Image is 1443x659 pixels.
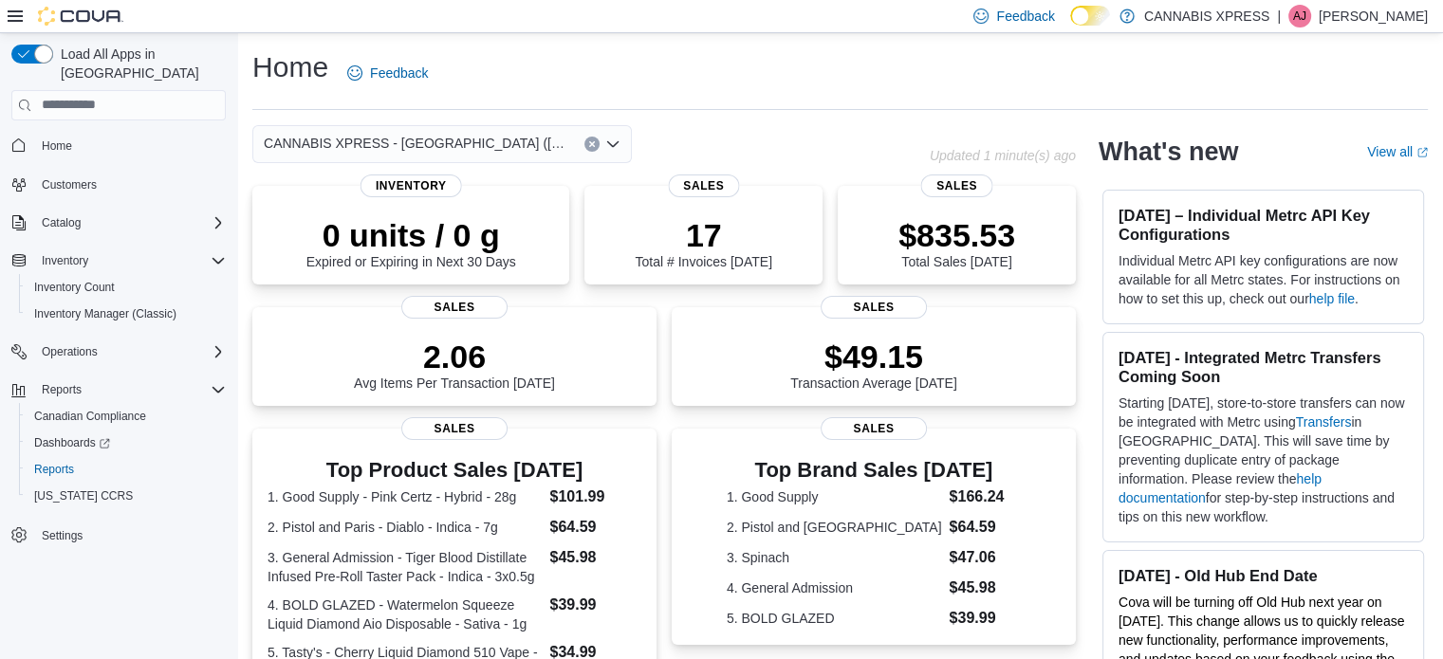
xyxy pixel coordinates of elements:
span: Reports [27,458,226,481]
span: Inventory Manager (Classic) [34,306,176,321]
a: View allExternal link [1367,144,1428,159]
h3: [DATE] - Integrated Metrc Transfers Coming Soon [1119,348,1408,386]
h3: Top Brand Sales [DATE] [727,459,1021,482]
button: Inventory [34,249,96,272]
dt: 1. Good Supply - Pink Certz - Hybrid - 28g [268,487,542,506]
p: $835.53 [898,216,1015,254]
span: Reports [34,462,74,477]
span: Inventory Manager (Classic) [27,302,226,325]
dt: 3. Spinach [727,548,942,567]
button: Clear input [584,137,600,152]
div: Avg Items Per Transaction [DATE] [354,338,555,391]
button: Inventory [4,247,233,274]
p: $49.15 [790,338,957,375]
dt: 2. Pistol and Paris - Diablo - Indica - 7g [268,518,542,537]
dt: 2. Pistol and [GEOGRAPHIC_DATA] [727,518,942,537]
span: Sales [401,296,508,319]
span: Washington CCRS [27,485,226,507]
dd: $45.98 [549,546,640,569]
span: Dashboards [34,435,110,450]
a: Customers [34,174,104,196]
button: Operations [34,340,105,363]
span: [US_STATE] CCRS [34,488,133,503]
a: Settings [34,524,90,547]
div: Expired or Expiring in Next 30 Days [306,216,516,269]
button: Catalog [34,211,88,234]
span: Canadian Compliance [34,409,146,424]
span: Catalog [34,211,226,234]
span: Home [42,138,72,154]
input: Dark Mode [1070,6,1110,26]
a: Reports [27,458,82,481]
div: Transaction Average [DATE] [790,338,957,391]
button: Inventory Manager (Classic) [19,301,233,327]
span: AJ [1293,5,1306,27]
div: Anthony John [1288,5,1311,27]
span: Inventory Count [34,280,115,295]
dd: $64.59 [549,516,640,539]
a: Transfers [1296,414,1352,430]
p: 0 units / 0 g [306,216,516,254]
span: Feedback [996,7,1054,26]
button: Customers [4,171,233,198]
span: Inventory [42,253,88,268]
p: Individual Metrc API key configurations are now available for all Metrc states. For instructions ... [1119,251,1408,308]
span: Reports [42,382,82,397]
h1: Home [252,48,328,86]
dt: 5. BOLD GLAZED [727,609,942,628]
span: Settings [34,522,226,546]
dd: $101.99 [549,485,640,508]
span: Sales [401,417,508,440]
p: 2.06 [354,338,555,375]
button: Reports [34,378,89,401]
dt: 4. BOLD GLAZED - Watermelon Squeeze Liquid Diamond Aio Disposable - Sativa - 1g [268,595,542,633]
span: Inventory Count [27,276,226,299]
dt: 4. General Admission [727,578,942,597]
button: Inventory Count [19,274,233,301]
a: [US_STATE] CCRS [27,485,140,507]
h3: [DATE] – Individual Metrc API Key Configurations [1119,206,1408,244]
span: Customers [34,173,226,196]
span: Load All Apps in [GEOGRAPHIC_DATA] [53,45,226,82]
a: Inventory Count [27,276,122,299]
button: Canadian Compliance [19,403,233,430]
span: Sales [921,174,992,197]
a: help documentation [1119,471,1322,505]
span: Dark Mode [1070,26,1071,27]
p: | [1277,5,1281,27]
nav: Complex example [11,124,226,598]
span: Dashboards [27,431,226,454]
svg: External link [1416,147,1428,158]
span: Sales [821,296,927,319]
span: Operations [34,340,226,363]
img: Cova [38,7,123,26]
a: Dashboards [19,430,233,456]
a: Feedback [340,54,435,92]
a: help file [1309,291,1355,306]
dt: 3. General Admission - Tiger Blood Distillate Infused Pre-Roll Taster Pack - Indica - 3x0.5g [268,548,542,586]
span: Sales [821,417,927,440]
span: CANNABIS XPRESS - [GEOGRAPHIC_DATA] ([GEOGRAPHIC_DATA]) [264,132,565,155]
p: 17 [635,216,771,254]
p: Starting [DATE], store-to-store transfers can now be integrated with Metrc using in [GEOGRAPHIC_D... [1119,394,1408,526]
dd: $45.98 [949,577,1021,599]
span: Reports [34,378,226,401]
span: Home [34,134,226,157]
a: Home [34,135,80,157]
dd: $39.99 [549,594,640,616]
p: Updated 1 minute(s) ago [930,148,1076,163]
span: Sales [668,174,739,197]
a: Dashboards [27,431,118,454]
span: Catalog [42,215,81,230]
p: CANNABIS XPRESS [1144,5,1269,27]
a: Canadian Compliance [27,405,154,428]
button: Settings [4,521,233,548]
button: Reports [4,376,233,403]
a: Inventory Manager (Classic) [27,302,184,325]
h2: What's new [1099,137,1238,167]
span: Customers [42,177,97,192]
span: Settings [42,528,83,543]
div: Total # Invoices [DATE] [635,216,771,269]
dd: $64.59 [949,516,1021,539]
span: Canadian Compliance [27,405,226,428]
